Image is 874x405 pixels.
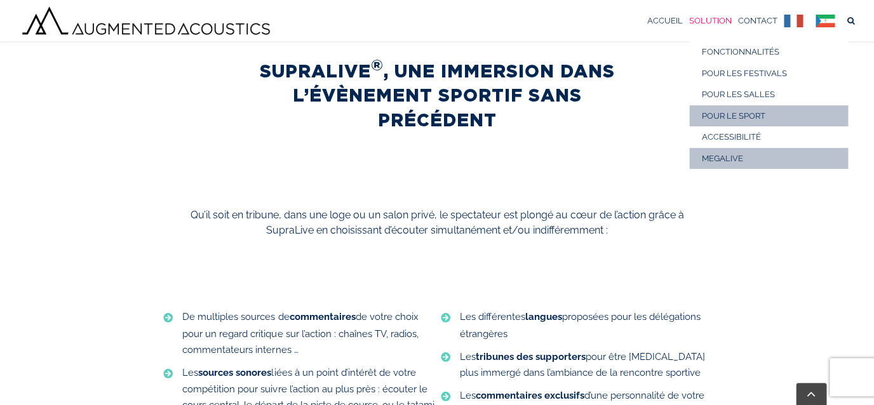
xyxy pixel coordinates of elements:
[702,69,787,78] span: POUR LES FESTIVALS
[689,148,848,169] a: MEGALIVE
[702,90,775,99] span: POUR LES SALLES
[181,208,694,238] p: Qu’il soit en tribune, dans une loge ou un salon privé, le spectateur est plongé au cœur de l’act...
[702,47,779,56] span: FONCTIONNALITÉS
[647,17,683,25] span: ACCUEIL
[689,126,848,148] a: ACCESSIBILITÉ
[371,56,384,73] sup: ®
[289,311,355,322] strong: commentaires
[476,350,586,362] strong: tribunes des supporters
[702,132,761,142] span: ACCESSIBILITÉ
[702,111,765,121] span: POUR LE SPORT
[689,105,848,127] a: POUR LE SPORT
[689,63,848,84] a: POUR LES FESTIVALS
[245,55,629,133] h1: SUPRALIVE , UNE IMMERSION DANS L’ÉVÈNEMENT SPORTIF SANS PRÉCÉDENT
[198,366,271,378] strong: sources sonores
[460,309,715,342] p: Les différentes proposées pour les délégations étrangères
[182,309,437,358] p: De multiples sources de de votre choix pour un regard critique sur l’action : chaînes TV, radios,...
[702,154,743,163] span: MEGALIVE
[689,84,848,105] a: POUR LES SALLES
[525,311,562,322] strong: langues
[19,4,273,37] img: Augmented Acoustics Logo
[689,17,732,25] span: SOLUTION
[460,349,715,381] p: Les pour être [MEDICAL_DATA] plus immergé dans l’ambiance de la rencontre sportive
[738,17,777,25] span: CONTACT
[476,389,584,401] strong: commentaires exclusifs
[689,41,848,63] a: FONCTIONNALITÉS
